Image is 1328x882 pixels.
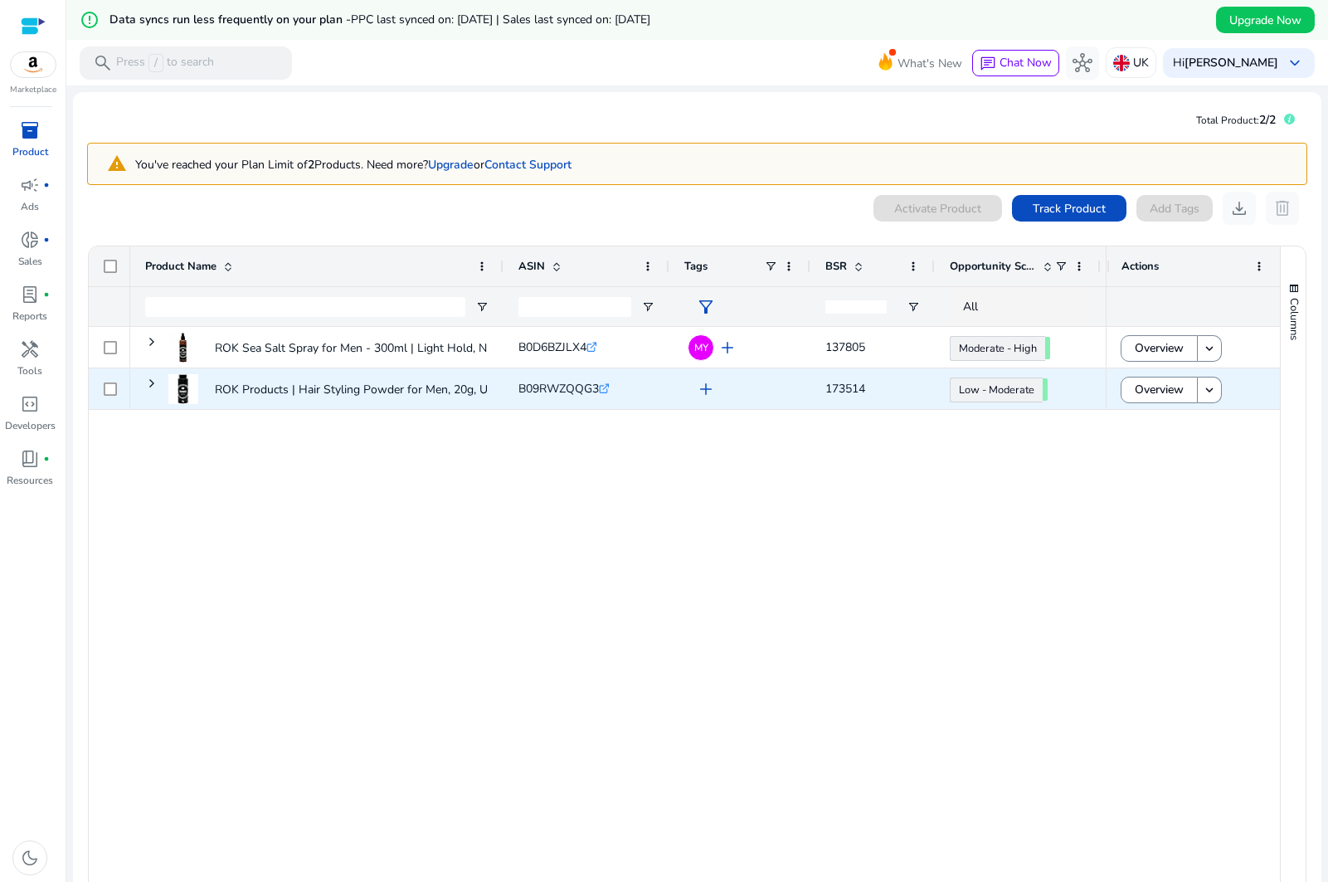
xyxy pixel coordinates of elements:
[145,259,216,274] span: Product Name
[1173,57,1278,69] p: Hi
[1043,378,1048,401] span: 54.50
[518,381,599,397] span: B09RWZQQG3
[950,336,1045,361] a: Moderate - High
[7,473,53,488] p: Resources
[684,259,708,274] span: Tags
[20,285,40,305] span: lab_profile
[1287,298,1301,340] span: Columns
[1113,55,1130,71] img: uk.svg
[718,338,737,358] span: add
[12,144,48,159] p: Product
[1012,195,1126,222] button: Track Product
[1066,46,1099,80] button: hub
[1285,53,1305,73] span: keyboard_arrow_down
[20,175,40,195] span: campaign
[1259,112,1276,128] span: 2/2
[1184,55,1278,71] b: [PERSON_NAME]
[308,157,314,173] b: 2
[907,300,920,314] button: Open Filter Menu
[20,120,40,140] span: inventory_2
[1196,114,1259,127] span: Total Product:
[93,53,113,73] span: search
[950,259,1036,274] span: Opportunity Score
[17,363,42,378] p: Tools
[12,309,47,324] p: Reports
[43,291,50,298] span: fiber_manual_record
[20,339,40,359] span: handyman
[95,150,135,178] mat-icon: warning
[18,254,42,269] p: Sales
[168,374,198,404] img: 31NNHtTbhfL._AC_US40_.jpg
[1135,331,1184,365] span: Overview
[20,394,40,414] span: code_blocks
[5,418,56,433] p: Developers
[1073,53,1092,73] span: hub
[1135,373,1184,407] span: Overview
[825,259,847,274] span: BSR
[215,373,548,407] p: ROK Products | Hair Styling Powder for Men, 20g, Unscented |...
[1229,12,1301,29] span: Upgrade Now
[641,300,654,314] button: Open Filter Menu
[825,339,865,355] span: 137805
[1121,259,1159,274] span: Actions
[1045,337,1050,359] span: 63.57
[116,54,214,72] p: Press to search
[145,297,465,317] input: Product Name Filter Input
[963,299,978,314] span: All
[1121,377,1198,403] button: Overview
[10,84,56,96] p: Marketplace
[428,157,484,173] span: or
[109,13,650,27] h5: Data syncs run less frequently on your plan -
[428,157,474,173] a: Upgrade
[694,343,708,353] span: MY
[897,49,962,78] span: What's New
[1121,335,1198,362] button: Overview
[80,10,100,30] mat-icon: error_outline
[475,300,489,314] button: Open Filter Menu
[980,56,996,72] span: chat
[20,848,40,868] span: dark_mode
[21,199,39,214] p: Ads
[825,381,865,397] span: 173514
[11,52,56,77] img: amazon.svg
[43,182,50,188] span: fiber_manual_record
[696,379,716,399] span: add
[1133,48,1149,77] p: UK
[484,157,572,173] a: Contact Support
[1202,341,1217,356] mat-icon: keyboard_arrow_down
[950,378,1043,402] a: Low - Moderate
[43,236,50,243] span: fiber_manual_record
[518,297,631,317] input: ASIN Filter Input
[351,12,650,27] span: PPC last synced on: [DATE] | Sales last synced on: [DATE]
[1223,192,1256,225] button: download
[972,50,1059,76] button: chatChat Now
[696,297,716,317] span: filter_alt
[20,230,40,250] span: donut_small
[1033,200,1106,217] span: Track Product
[1202,383,1217,397] mat-icon: keyboard_arrow_down
[43,456,50,462] span: fiber_manual_record
[148,54,163,72] span: /
[1216,7,1315,33] button: Upgrade Now
[20,449,40,469] span: book_4
[168,333,198,363] img: 319QK9fthVL._AC_US40_.jpg
[518,339,586,355] span: B0D6BZJLX4
[1229,198,1249,218] span: download
[215,331,565,365] p: ROK Sea Salt Spray for Men - 300ml | Light Hold, Natural Waves,...
[135,156,572,173] p: You've reached your Plan Limit of Products. Need more?
[518,259,545,274] span: ASIN
[1000,55,1052,71] span: Chat Now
